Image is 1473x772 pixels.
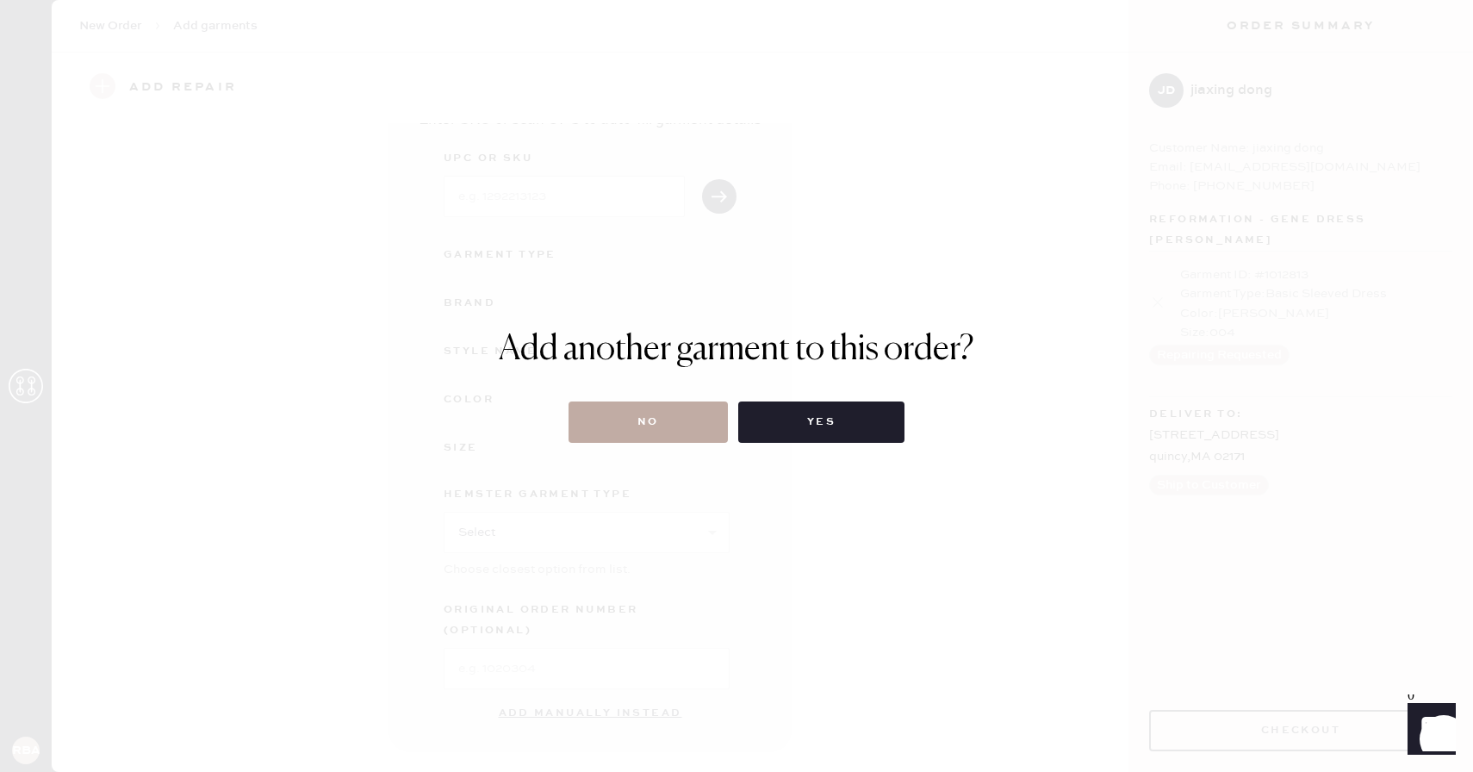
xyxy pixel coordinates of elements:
[1391,694,1465,769] iframe: Front Chat
[499,329,974,370] h1: Add another garment to this order?
[738,402,904,443] button: Yes
[569,402,728,443] button: No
